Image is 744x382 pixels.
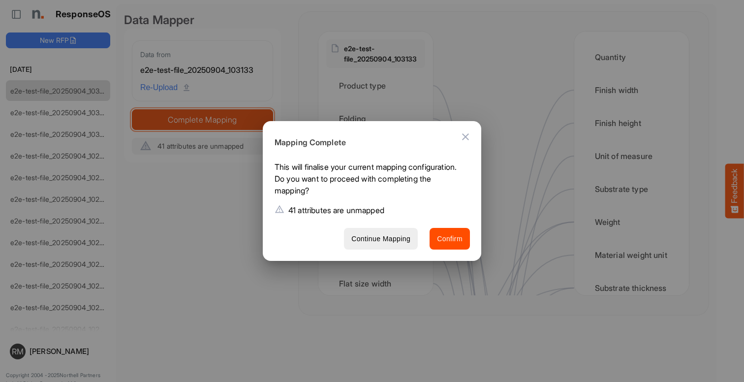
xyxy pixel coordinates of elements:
button: Continue Mapping [344,228,418,250]
p: 41 attributes are unmapped [288,204,384,216]
span: Continue Mapping [351,233,410,245]
h6: Mapping Complete [275,136,462,149]
button: Close dialog [454,125,477,149]
span: Confirm [437,233,463,245]
p: This will finalise your current mapping configuration. Do you want to proceed with completing the... [275,161,462,200]
button: Confirm [430,228,470,250]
